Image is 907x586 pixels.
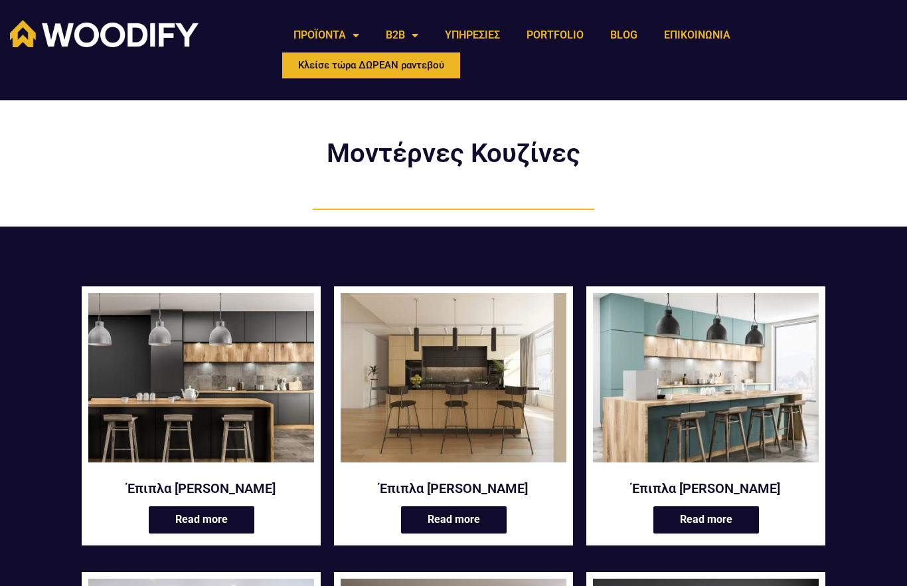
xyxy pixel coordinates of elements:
h2: Μοντέρνες Κουζίνες [294,140,613,167]
a: Anakena κουζίνα [88,293,314,471]
a: Read more about “Έπιπλα κουζίνας Beibu” [653,506,759,534]
a: ΕΠΙΚΟΙΝΩΝΙΑ [651,20,744,50]
a: Έπιπλα [PERSON_NAME] [341,480,566,497]
nav: Menu [280,20,744,50]
a: Έπιπλα [PERSON_NAME] [593,480,819,497]
a: ΠΡΟΪΟΝΤΑ [280,20,372,50]
img: Woodify [10,20,199,47]
a: Read more about “Έπιπλα κουζίνας Anakena” [149,506,254,534]
a: CUSTOM-ΕΠΙΠΛΑ-ΚΟΥΖΙΝΑΣ-BEIBU-ΣΕ-ΠΡΑΣΙΝΟ-ΧΡΩΜΑ-ΜΕ-ΞΥΛΟ [593,293,819,471]
a: Arashi κουζίνα [341,293,566,471]
a: PORTFOLIO [513,20,597,50]
span: Κλείσε τώρα ΔΩΡΕΑΝ ραντεβού [298,60,444,70]
a: B2B [372,20,432,50]
a: Έπιπλα [PERSON_NAME] [88,480,314,497]
a: BLOG [597,20,651,50]
a: ΥΠΗΡΕΣΙΕΣ [432,20,513,50]
a: Read more about “Έπιπλα κουζίνας Arashi” [401,506,507,534]
a: Κλείσε τώρα ΔΩΡΕΑΝ ραντεβού [280,50,462,80]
